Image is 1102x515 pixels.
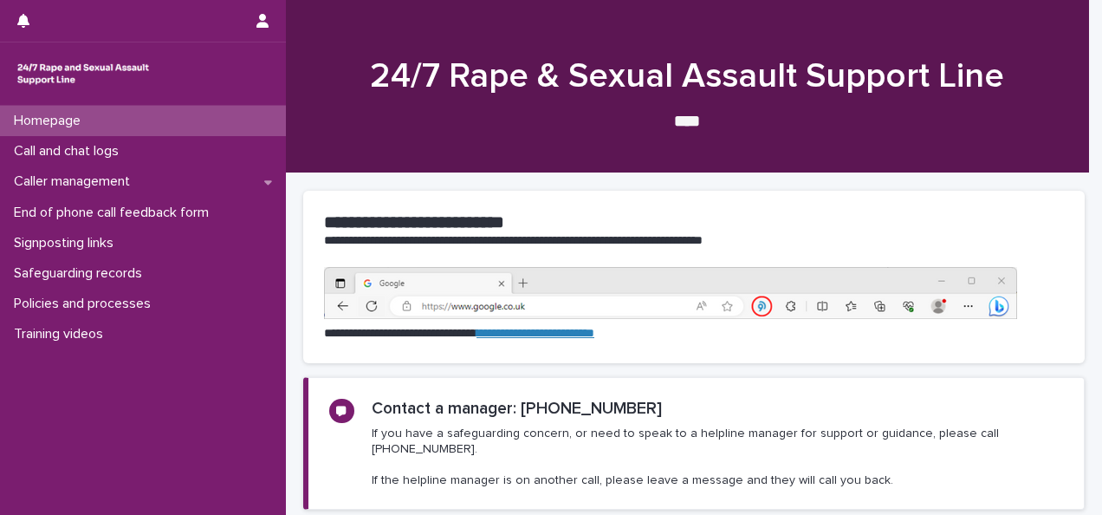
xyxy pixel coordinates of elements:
h1: 24/7 Rape & Sexual Assault Support Line [303,55,1072,97]
p: Policies and processes [7,296,165,312]
p: Caller management [7,173,144,190]
img: rhQMoQhaT3yELyF149Cw [14,56,152,91]
p: If you have a safeguarding concern, or need to speak to a helpline manager for support or guidanc... [372,426,1063,489]
p: Signposting links [7,235,127,251]
p: Training videos [7,326,117,342]
p: End of phone call feedback form [7,205,223,221]
p: Safeguarding records [7,265,156,282]
p: Call and chat logs [7,143,133,160]
h2: Contact a manager: [PHONE_NUMBER] [372,399,662,419]
p: Homepage [7,113,94,129]
img: https%3A%2F%2Fcdn.document360.io%2F0deca9d6-0dac-4e56-9e8f-8d9979bfce0e%2FImages%2FDocumentation%... [324,267,1017,319]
